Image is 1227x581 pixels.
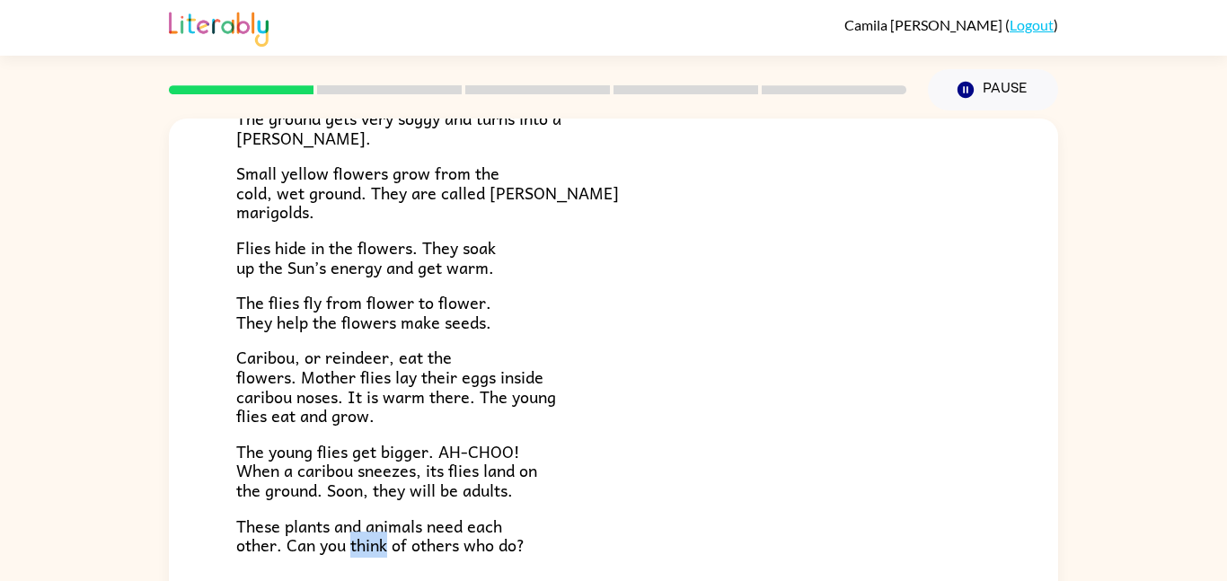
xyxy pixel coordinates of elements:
a: Logout [1010,16,1054,33]
span: These plants and animals need each other. Can you think of others who do? [236,513,525,559]
span: Small yellow flowers grow from the cold, wet ground. They are called [PERSON_NAME] marigolds. [236,160,619,224]
span: Camila [PERSON_NAME] [844,16,1005,33]
span: The flies fly from flower to flower. They help the flowers make seeds. [236,289,491,335]
button: Pause [928,69,1058,110]
div: ( ) [844,16,1058,33]
span: Flies hide in the flowers. They soak up the Sun’s energy and get warm. [236,234,496,280]
img: Literably [169,7,269,47]
span: The young flies get bigger. AH-CHOO! When a caribou sneezes, its flies land on the ground. Soon, ... [236,438,537,503]
span: In the spring, the snow and ice melt. The ground gets very soggy and turns into a [PERSON_NAME]. [236,85,561,150]
span: Caribou, or reindeer, eat the flowers. Mother flies lay their eggs inside caribou noses. It is wa... [236,344,556,428]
